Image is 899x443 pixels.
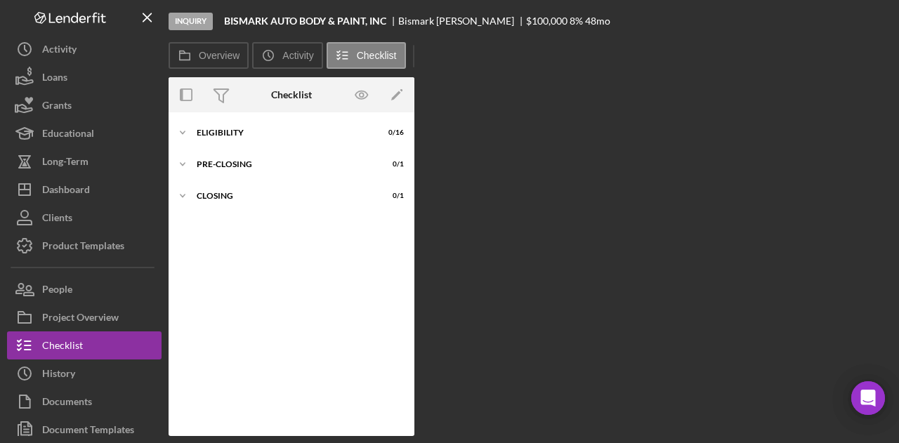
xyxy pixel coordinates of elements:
button: Clients [7,204,162,232]
button: Project Overview [7,303,162,331]
div: ELIGIBILITY [197,128,369,137]
div: Dashboard [42,176,90,207]
button: Educational [7,119,162,147]
button: Overview [169,42,249,69]
b: BISMARK AUTO BODY & PAINT, INC [224,15,386,27]
div: Educational [42,119,94,151]
div: Checklist [271,89,312,100]
button: History [7,359,162,388]
div: 48 mo [585,15,610,27]
div: Activity [42,35,77,67]
button: Activity [7,35,162,63]
label: Checklist [357,50,397,61]
div: 0 / 1 [379,192,404,200]
button: Documents [7,388,162,416]
div: Grants [42,91,72,123]
div: History [42,359,75,391]
button: Grants [7,91,162,119]
label: Overview [199,50,239,61]
div: Loans [42,63,67,95]
div: Product Templates [42,232,124,263]
div: 8 % [570,15,583,27]
div: Closing [197,192,369,200]
button: Dashboard [7,176,162,204]
button: Long-Term [7,147,162,176]
span: $100,000 [526,15,567,27]
div: 0 / 16 [379,128,404,137]
div: Clients [42,204,72,235]
button: Loans [7,63,162,91]
div: Open Intercom Messenger [851,381,885,415]
div: Pre-Closing [197,160,369,168]
div: Checklist [42,331,83,363]
label: Activity [282,50,313,61]
button: People [7,275,162,303]
button: Activity [252,42,322,69]
div: People [42,275,72,307]
button: Checklist [7,331,162,359]
button: Checklist [327,42,406,69]
div: Inquiry [169,13,213,30]
div: Project Overview [42,303,119,335]
div: Long-Term [42,147,88,179]
div: Bismark [PERSON_NAME] [398,15,526,27]
div: 0 / 1 [379,160,404,168]
div: Documents [42,388,92,419]
button: Product Templates [7,232,162,260]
